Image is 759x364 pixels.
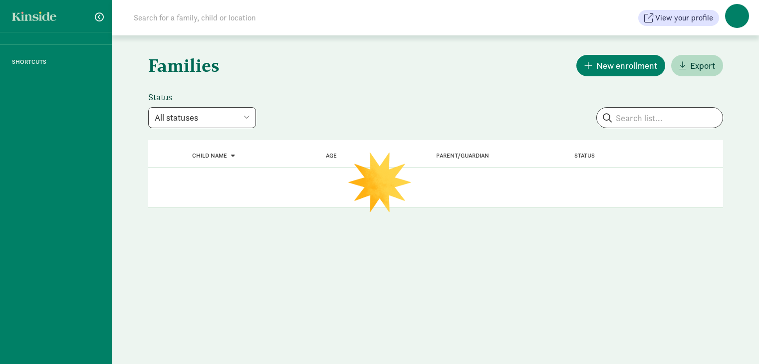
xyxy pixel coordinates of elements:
[671,55,723,76] button: Export
[655,12,713,24] span: View your profile
[576,55,665,76] button: New enrollment
[638,10,719,26] button: View your profile
[192,152,227,159] span: Child name
[596,59,657,72] span: New enrollment
[326,152,337,159] a: Age
[436,152,489,159] a: Parent/Guardian
[148,47,434,83] h1: Families
[690,59,715,72] span: Export
[597,108,723,128] input: Search list...
[574,152,595,159] span: Status
[148,91,256,103] label: Status
[128,8,408,28] input: Search for a family, child or location
[192,152,235,159] a: Child name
